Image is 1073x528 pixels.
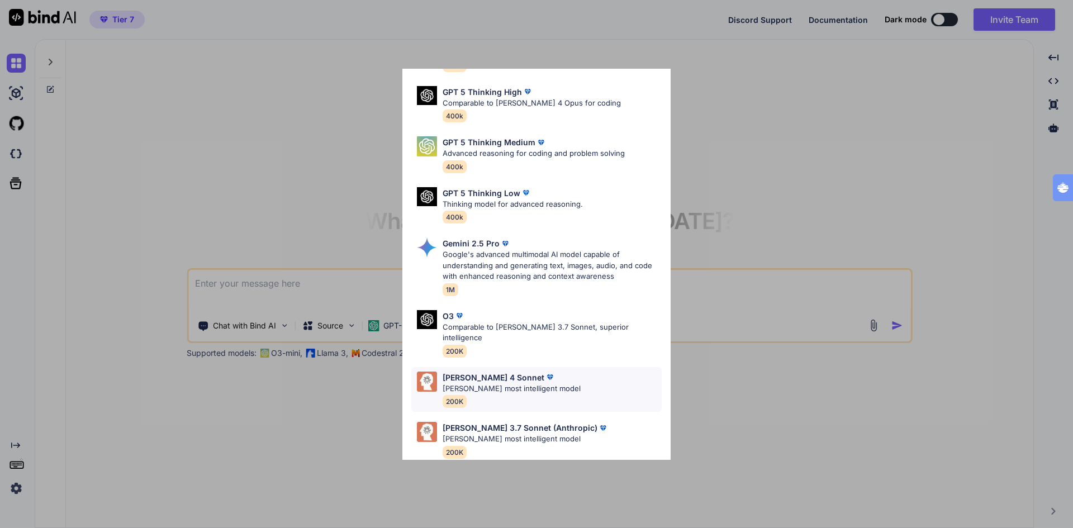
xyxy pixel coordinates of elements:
[443,237,500,249] p: Gemini 2.5 Pro
[443,110,467,122] span: 400k
[443,98,621,109] p: Comparable to [PERSON_NAME] 4 Opus for coding
[443,148,625,159] p: Advanced reasoning for coding and problem solving
[443,211,467,223] span: 400k
[443,372,544,383] p: [PERSON_NAME] 4 Sonnet
[443,446,467,459] span: 200K
[443,199,583,210] p: Thinking model for advanced reasoning.
[443,86,522,98] p: GPT 5 Thinking High
[443,395,467,408] span: 200K
[417,86,437,106] img: Pick Models
[443,422,597,434] p: [PERSON_NAME] 3.7 Sonnet (Anthropic)
[597,422,609,434] img: premium
[500,238,511,249] img: premium
[443,283,458,296] span: 1M
[520,187,531,198] img: premium
[443,249,662,282] p: Google's advanced multimodal AI model capable of understanding and generating text, images, audio...
[454,310,465,321] img: premium
[417,310,437,330] img: Pick Models
[417,422,437,442] img: Pick Models
[535,137,547,148] img: premium
[443,187,520,199] p: GPT 5 Thinking Low
[544,372,556,383] img: premium
[443,310,454,322] p: O3
[443,322,662,344] p: Comparable to [PERSON_NAME] 3.7 Sonnet, superior intelligence
[417,187,437,207] img: Pick Models
[417,237,437,258] img: Pick Models
[443,160,467,173] span: 400k
[443,136,535,148] p: GPT 5 Thinking Medium
[417,372,437,392] img: Pick Models
[417,136,437,156] img: Pick Models
[522,86,533,97] img: premium
[443,345,467,358] span: 200K
[443,434,609,445] p: [PERSON_NAME] most intelligent model
[443,383,581,394] p: [PERSON_NAME] most intelligent model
